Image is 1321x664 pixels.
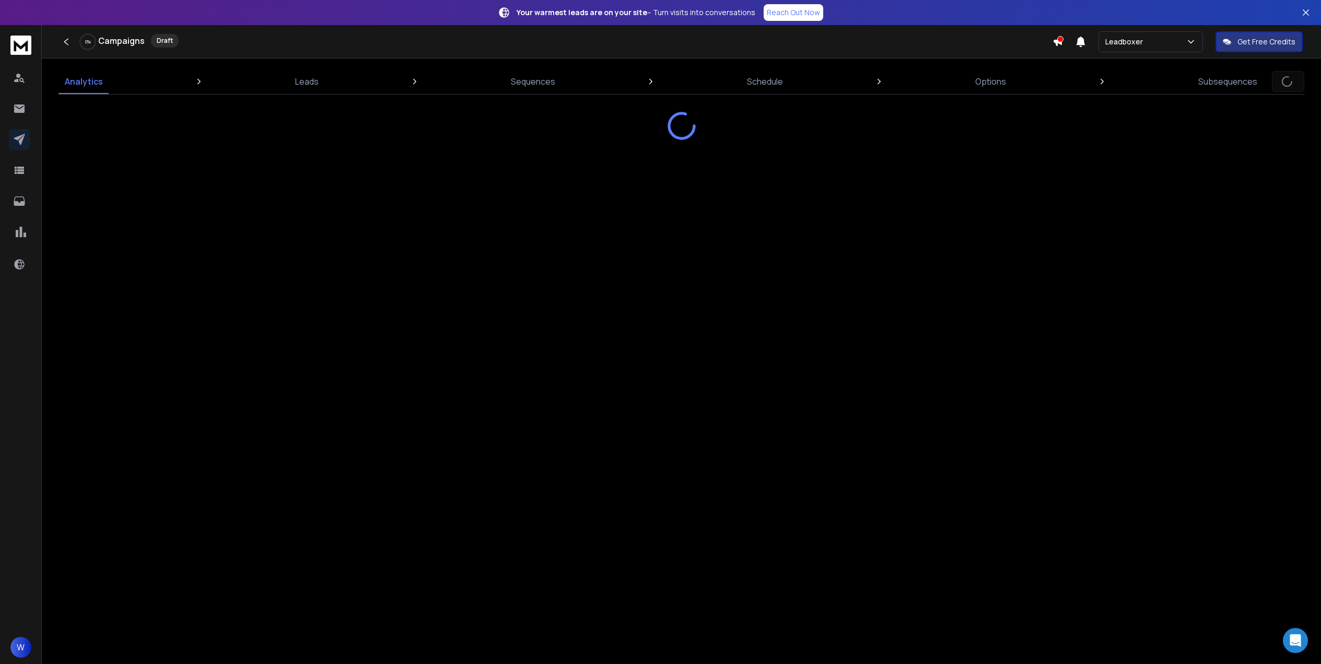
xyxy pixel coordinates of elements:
[289,69,325,94] a: Leads
[517,7,755,18] p: – Turn visits into conversations
[1237,37,1295,47] p: Get Free Credits
[1198,75,1257,88] p: Subsequences
[1105,37,1147,47] p: Leadboxer
[975,75,1006,88] p: Options
[767,7,820,18] p: Reach Out Now
[969,69,1012,94] a: Options
[151,34,179,48] div: Draft
[517,7,647,17] strong: Your warmest leads are on your site
[295,75,319,88] p: Leads
[505,69,562,94] a: Sequences
[59,69,109,94] a: Analytics
[10,637,31,658] button: W
[1192,69,1264,94] a: Subsequences
[1215,31,1303,52] button: Get Free Credits
[10,36,31,55] img: logo
[741,69,789,94] a: Schedule
[764,4,823,21] a: Reach Out Now
[65,75,103,88] p: Analytics
[85,39,91,45] p: 0 %
[98,34,145,47] h1: Campaigns
[1283,628,1308,653] div: Open Intercom Messenger
[511,75,555,88] p: Sequences
[747,75,783,88] p: Schedule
